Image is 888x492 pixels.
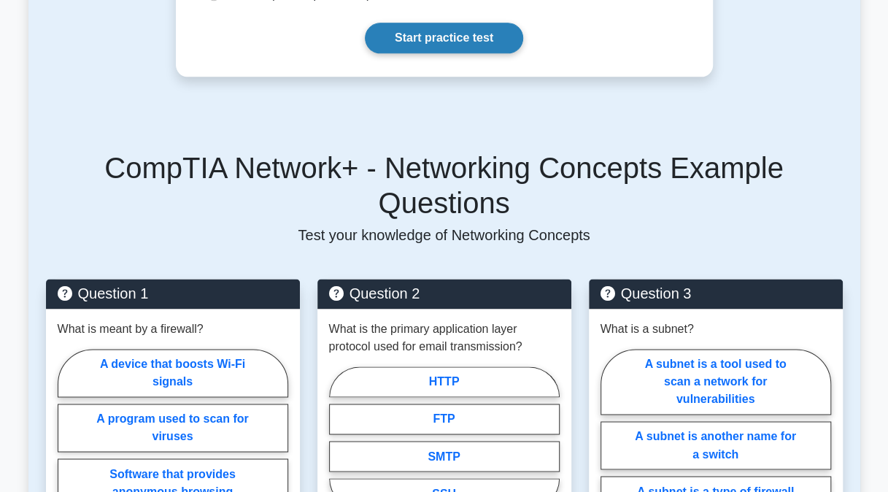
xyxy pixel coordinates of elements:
label: FTP [329,404,560,434]
label: SMTP [329,441,560,472]
label: A subnet is a tool used to scan a network for vulnerabilities [601,349,831,415]
label: HTTP [329,366,560,397]
h5: Question 1 [58,285,288,302]
label: A program used to scan for viruses [58,404,288,452]
p: What is meant by a firewall? [58,320,204,338]
a: Start practice test [365,23,523,53]
h5: Question 3 [601,285,831,302]
p: Test your knowledge of Networking Concepts [46,226,843,244]
h5: Question 2 [329,285,560,302]
h5: CompTIA Network+ - Networking Concepts Example Questions [46,150,843,220]
p: What is a subnet? [601,320,694,338]
label: A subnet is another name for a switch [601,421,831,469]
label: A device that boosts Wi-Fi signals [58,349,288,397]
p: What is the primary application layer protocol used for email transmission? [329,320,560,355]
